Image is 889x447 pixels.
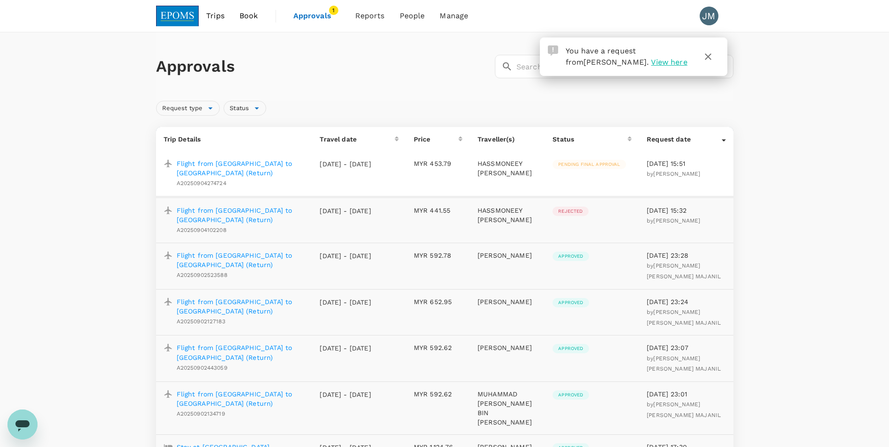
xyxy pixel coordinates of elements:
[177,272,227,278] span: A20250902523588
[177,251,305,269] a: Flight from [GEOGRAPHIC_DATA] to [GEOGRAPHIC_DATA] (Return)
[224,104,254,113] span: Status
[647,355,721,372] span: by
[156,57,491,76] h1: Approvals
[647,401,721,418] span: [PERSON_NAME] [PERSON_NAME] MAJANIL
[177,410,225,417] span: A20250902134719
[700,7,718,25] div: JM
[177,206,305,224] a: Flight from [GEOGRAPHIC_DATA] to [GEOGRAPHIC_DATA] (Return)
[414,206,463,215] p: MYR 441.55
[177,227,226,233] span: A20250904102208
[177,159,305,178] a: Flight from [GEOGRAPHIC_DATA] to [GEOGRAPHIC_DATA] (Return)
[653,171,700,177] span: [PERSON_NAME]
[647,401,721,418] span: by
[414,297,463,306] p: MYR 652.95
[414,159,463,168] p: MYR 453.79
[478,159,538,178] p: HASSMONEEY [PERSON_NAME]
[414,134,458,144] div: Price
[177,297,305,316] a: Flight from [GEOGRAPHIC_DATA] to [GEOGRAPHIC_DATA] (Return)
[647,343,725,352] p: [DATE] 23:07
[478,134,538,144] p: Traveller(s)
[553,208,588,215] span: Rejected
[157,104,209,113] span: Request type
[320,390,371,399] p: [DATE] - [DATE]
[647,159,725,168] p: [DATE] 15:51
[553,134,628,144] div: Status
[414,389,463,399] p: MYR 592.62
[440,10,468,22] span: Manage
[583,58,647,67] span: [PERSON_NAME]
[647,206,725,215] p: [DATE] 15:32
[320,159,371,169] p: [DATE] - [DATE]
[177,389,305,408] a: Flight from [GEOGRAPHIC_DATA] to [GEOGRAPHIC_DATA] (Return)
[478,206,538,224] p: HASSMONEEY [PERSON_NAME]
[400,10,425,22] span: People
[164,134,305,144] p: Trip Details
[156,6,199,26] img: EPOMS SDN BHD
[553,392,589,398] span: Approved
[177,180,226,186] span: A20250904274724
[478,343,538,352] p: [PERSON_NAME]
[329,6,338,15] span: 1
[355,10,385,22] span: Reports
[647,251,725,260] p: [DATE] 23:28
[414,343,463,352] p: MYR 592.62
[156,101,220,116] div: Request type
[653,217,700,224] span: [PERSON_NAME]
[647,309,721,326] span: by
[224,101,266,116] div: Status
[647,309,721,326] span: [PERSON_NAME] [PERSON_NAME] MAJANIL
[647,134,721,144] div: Request date
[320,251,371,261] p: [DATE] - [DATE]
[553,345,589,352] span: Approved
[206,10,224,22] span: Trips
[320,298,371,307] p: [DATE] - [DATE]
[647,262,721,280] span: [PERSON_NAME] [PERSON_NAME] MAJANIL
[647,389,725,399] p: [DATE] 23:01
[478,389,538,427] p: MUHAMMAD [PERSON_NAME] BIN [PERSON_NAME]
[320,206,371,216] p: [DATE] - [DATE]
[647,217,700,224] span: by
[516,55,733,78] input: Search by travellers, trips, or destination
[293,10,340,22] span: Approvals
[553,299,589,306] span: Approved
[647,171,700,177] span: by
[239,10,258,22] span: Book
[647,355,721,372] span: [PERSON_NAME] [PERSON_NAME] MAJANIL
[478,297,538,306] p: [PERSON_NAME]
[177,318,225,325] span: A20250902127183
[647,262,721,280] span: by
[7,410,37,440] iframe: Button to launch messaging window
[414,251,463,260] p: MYR 592.78
[651,58,687,67] span: View here
[177,365,227,371] span: A20250902443059
[566,46,649,67] span: You have a request from .
[177,343,305,362] a: Flight from [GEOGRAPHIC_DATA] to [GEOGRAPHIC_DATA] (Return)
[320,134,394,144] div: Travel date
[553,253,589,260] span: Approved
[548,45,558,56] img: Approval Request
[647,297,725,306] p: [DATE] 23:24
[320,343,371,353] p: [DATE] - [DATE]
[478,251,538,260] p: [PERSON_NAME]
[553,161,626,168] span: Pending final approval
